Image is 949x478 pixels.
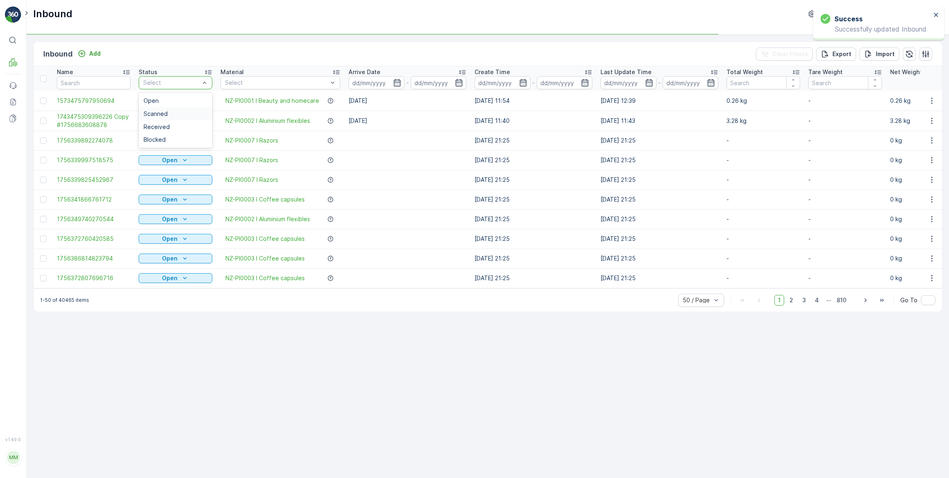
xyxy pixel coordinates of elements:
span: v 1.49.0 [5,437,21,442]
a: 1756339997518575 [57,156,130,164]
div: Toggle Row Selected [40,275,47,281]
p: Clear Filters [772,50,808,58]
p: Add [89,50,101,58]
input: dd/mm/yyyy [411,76,467,89]
button: Open [139,254,212,263]
button: Open [139,273,212,283]
span: NZ-PI0002 I Aluminium flexibles [35,202,127,209]
td: [DATE] 21:25 [596,209,722,229]
p: Inbound [33,7,72,20]
a: NZ-PI0003 I Coffee capsules [225,195,305,204]
p: - [808,176,882,184]
td: [DATE] 21:25 [470,249,596,268]
p: Select [143,79,200,87]
span: Name : [7,134,27,141]
p: Open [162,195,178,204]
p: Create Time [475,68,510,76]
button: Export [816,48,856,61]
a: NZ-PI0003 I Coffee capsules [225,235,305,243]
span: Pallet_NZ01 #462 [27,134,76,141]
div: Toggle Row Selected [40,118,47,124]
p: Status [139,68,157,76]
p: Import [876,50,895,58]
p: - [808,136,882,145]
div: Toggle Row Selected [40,137,47,144]
img: logo [5,7,21,23]
p: - [726,136,800,145]
span: 4 [811,295,823,306]
td: [DATE] 21:25 [470,131,596,150]
div: Toggle Row Selected [40,177,47,183]
a: NZ-PI0007 I Razors [225,156,278,164]
a: NZ-PI0002 I Aluminium flexibles [225,117,310,125]
p: Select [225,79,328,87]
p: Material [220,68,244,76]
span: Tare Weight : [7,175,46,182]
a: NZ-PI0007 I Razors [225,136,278,145]
td: [DATE] 21:25 [470,268,596,288]
a: 1756386814823794 [57,254,130,263]
a: 1756339825452967 [57,176,130,184]
td: [DATE] 21:25 [470,150,596,170]
p: - [726,274,800,282]
span: Go To [900,296,918,304]
input: dd/mm/yyyy [663,76,719,89]
p: - [808,97,882,105]
input: Search [57,76,130,89]
button: Import [859,48,900,61]
span: Open [144,97,159,104]
a: 1756349740270544 [57,215,130,223]
p: Successfully updated Inbound [821,25,931,33]
p: - [726,195,800,204]
td: [DATE] 21:25 [596,249,722,268]
td: [DATE] 21:25 [596,190,722,209]
span: NZ-PI0002 I Aluminium flexibles [225,215,310,223]
a: 1756339892274078 [57,136,130,145]
a: 1573475797950694 [57,97,130,105]
p: Total Weight [726,68,763,76]
div: Toggle Row Selected [40,236,47,242]
input: dd/mm/yyyy [349,76,405,89]
p: - [808,274,882,282]
td: [DATE] 21:25 [470,190,596,209]
input: dd/mm/yyyy [600,76,657,89]
button: Open [139,234,212,244]
td: [DATE] 21:25 [596,131,722,150]
p: - [406,78,409,88]
td: [DATE] 21:25 [596,268,722,288]
a: NZ-PI0001 I Beauty and homecare [225,97,319,105]
span: NZ-PI0003 I Coffee capsules [225,254,305,263]
p: Open [162,156,178,164]
p: - [808,254,882,263]
td: [DATE] 21:25 [470,229,596,249]
p: Pallet_NZ01 #462 [445,7,502,17]
span: Scanned [144,111,168,117]
td: [DATE] 21:25 [596,229,722,249]
div: Toggle Row Selected [40,196,47,203]
p: 3.28 kg [726,117,800,125]
button: Clear Filters [756,48,813,61]
td: [DATE] 21:25 [596,170,722,190]
span: Material : [7,202,35,209]
p: - [726,156,800,164]
button: Open [139,195,212,204]
td: [DATE] 11:43 [596,111,722,131]
span: NZ-PI0003 I Coffee capsules [225,274,305,282]
p: Open [162,235,178,243]
p: - [726,215,800,223]
p: - [658,78,661,88]
span: Asset Type : [7,188,43,195]
span: 1 [774,295,784,306]
td: [DATE] 11:54 [470,91,596,111]
p: Open [162,176,178,184]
